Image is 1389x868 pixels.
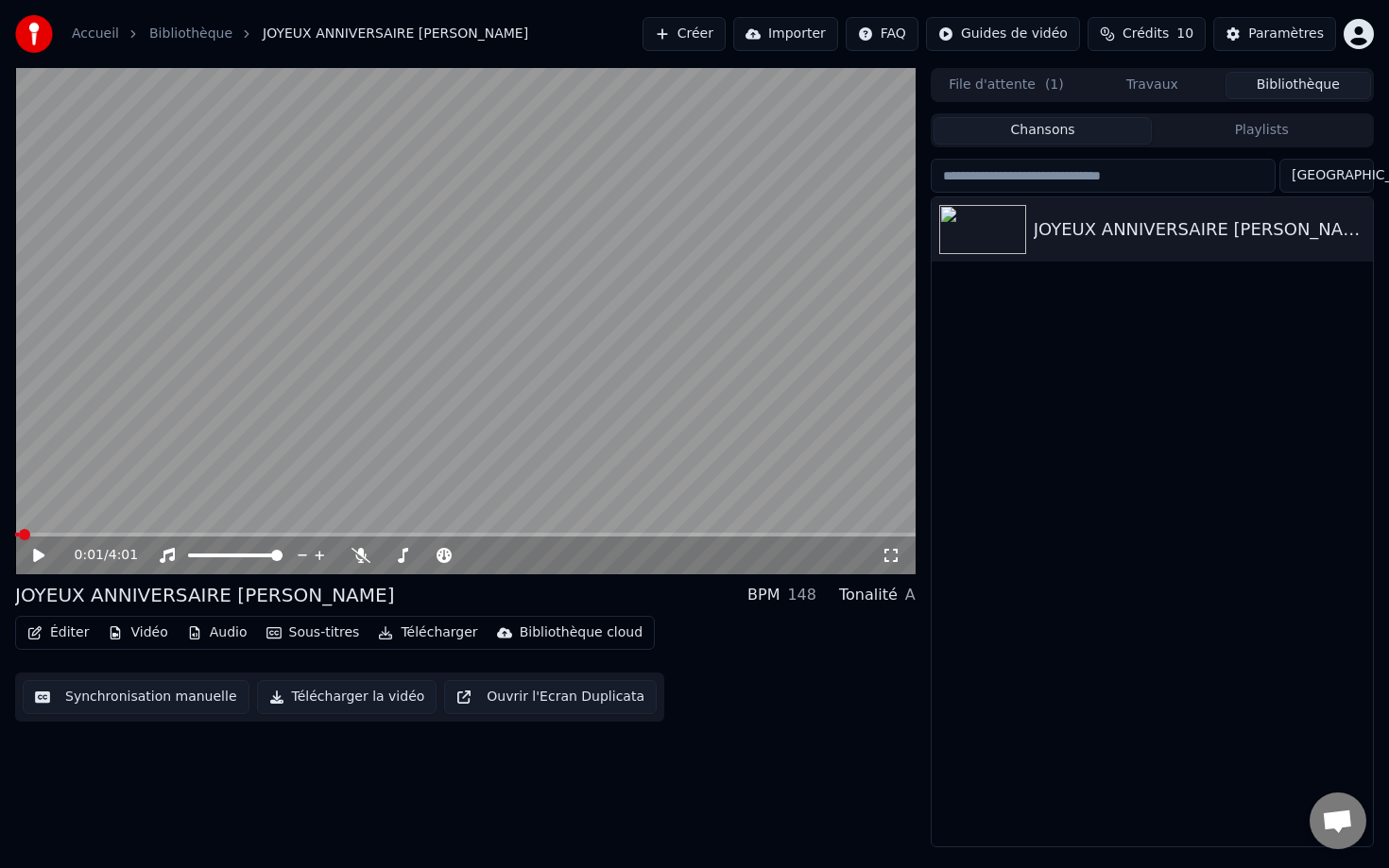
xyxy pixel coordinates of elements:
[1034,216,1365,243] div: JOYEUX ANNIVERSAIRE [PERSON_NAME]
[109,546,138,565] span: 4:01
[733,17,838,51] button: Importer
[1248,25,1324,43] div: Paramètres
[520,623,643,642] div: Bibliothèque cloud
[926,17,1080,51] button: Guides de vidéo
[72,25,528,43] nav: breadcrumb
[1213,17,1336,51] button: Paramètres
[444,680,657,714] button: Ouvrir l'Ecran Duplicata
[23,680,249,714] button: Synchronisation manuelle
[75,546,104,565] span: 0:01
[72,25,119,43] a: Accueil
[934,117,1153,145] button: Chansons
[1079,72,1225,99] button: Travaux
[100,620,175,646] button: Vidéo
[20,620,96,646] button: Éditer
[1310,792,1366,849] div: Ouvrir le chat
[1226,72,1371,99] button: Bibliothèque
[846,17,918,51] button: FAQ
[259,620,368,646] button: Sous-titres
[75,546,120,565] div: /
[149,25,232,43] a: Bibliothèque
[905,584,916,606] div: A
[15,582,394,608] div: JOYEUX ANNIVERSAIRE [PERSON_NAME]
[787,584,816,606] div: 148
[1152,117,1371,145] button: Playlists
[257,680,437,714] button: Télécharger la vidéo
[1088,17,1206,51] button: Crédits10
[934,72,1079,99] button: File d'attente
[180,620,255,646] button: Audio
[1045,76,1064,94] span: ( 1 )
[1123,25,1169,43] span: Crédits
[370,620,485,646] button: Télécharger
[1176,25,1193,43] span: 10
[643,17,726,51] button: Créer
[747,584,780,606] div: BPM
[263,25,528,43] span: JOYEUX ANNIVERSAIRE [PERSON_NAME]
[15,15,53,53] img: youka
[839,584,898,606] div: Tonalité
